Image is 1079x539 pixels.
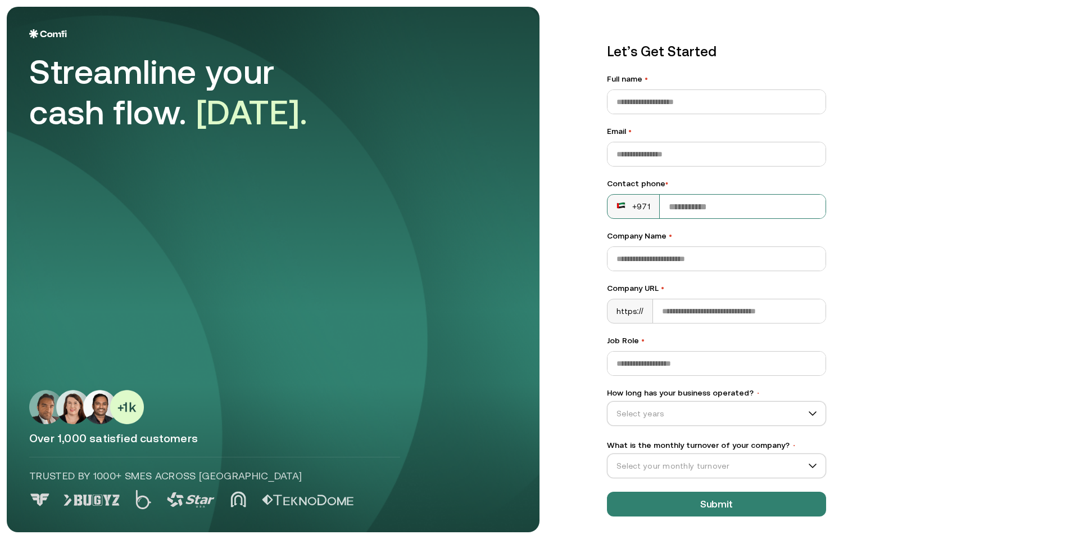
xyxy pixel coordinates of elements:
[230,491,246,507] img: Logo 4
[607,282,826,294] label: Company URL
[607,335,826,347] label: Job Role
[607,42,826,62] p: Let’s Get Started
[29,493,51,506] img: Logo 0
[607,299,653,323] div: https://
[167,492,215,507] img: Logo 3
[135,490,151,509] img: Logo 2
[607,125,826,137] label: Email
[607,387,826,399] label: How long has your business operated?
[262,495,353,506] img: Logo 5
[641,336,645,345] span: •
[792,442,796,450] span: •
[29,29,67,38] img: Logo
[665,179,668,188] span: •
[29,52,344,133] div: Streamline your cash flow.
[607,178,826,190] div: Contact phone
[64,495,120,506] img: Logo 1
[29,431,517,446] p: Over 1,000 satisfied customers
[607,230,826,242] label: Company Name
[661,284,664,293] span: •
[628,127,632,136] span: •
[616,201,650,212] div: +971
[29,469,400,483] p: Trusted by 1000+ SMEs across [GEOGRAPHIC_DATA]
[607,492,826,516] button: Submit
[669,231,672,240] span: •
[607,439,826,451] label: What is the monthly turnover of your company?
[196,93,308,132] span: [DATE].
[607,73,826,85] label: Full name
[645,74,648,83] span: •
[756,389,760,397] span: •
